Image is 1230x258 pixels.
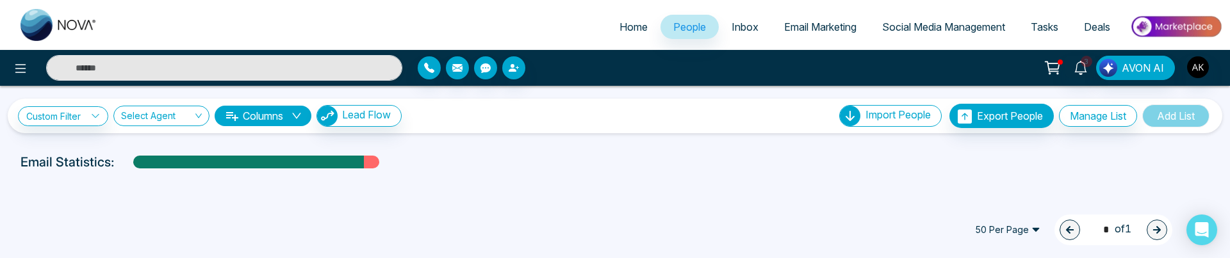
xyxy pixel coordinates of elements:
[317,106,338,126] img: Lead Flow
[18,106,108,126] a: Custom Filter
[1099,59,1117,77] img: Lead Flow
[865,108,931,121] span: Import People
[1071,15,1123,39] a: Deals
[1129,12,1222,41] img: Market-place.gif
[949,104,1054,128] button: Export People
[784,20,857,33] span: Email Marketing
[311,105,402,127] a: Lead FlowLead Flow
[660,15,719,39] a: People
[1095,221,1131,238] span: of 1
[1018,15,1071,39] a: Tasks
[1122,60,1164,76] span: AVON AI
[619,20,648,33] span: Home
[607,15,660,39] a: Home
[1031,20,1058,33] span: Tasks
[342,108,391,121] span: Lead Flow
[1084,20,1110,33] span: Deals
[719,15,771,39] a: Inbox
[1065,56,1096,78] a: 3
[20,9,97,41] img: Nova CRM Logo
[673,20,706,33] span: People
[316,105,402,127] button: Lead Flow
[1186,214,1217,245] div: Open Intercom Messenger
[882,20,1005,33] span: Social Media Management
[1187,56,1209,78] img: User Avatar
[977,109,1043,122] span: Export People
[771,15,869,39] a: Email Marketing
[20,152,114,172] p: Email Statistics:
[1059,105,1137,127] button: Manage List
[1081,56,1092,67] span: 3
[732,20,758,33] span: Inbox
[215,106,311,126] button: Columnsdown
[291,111,302,121] span: down
[966,220,1049,240] span: 50 Per Page
[869,15,1018,39] a: Social Media Management
[1096,56,1175,80] button: AVON AI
